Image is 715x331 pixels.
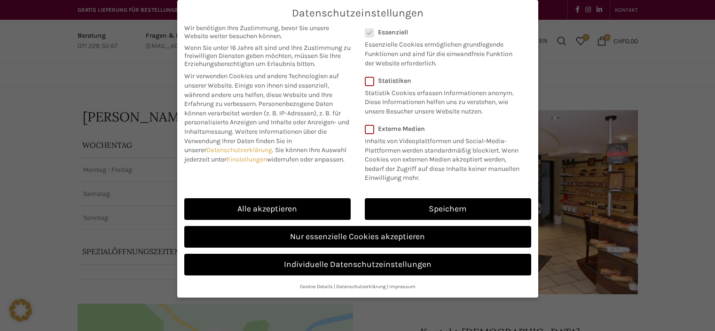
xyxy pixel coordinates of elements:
p: Statistik Cookies erfassen Informationen anonym. Diese Informationen helfen uns zu verstehen, wie... [365,85,519,116]
a: Datenschutzerklärung [336,283,386,290]
span: Weitere Informationen über die Verwendung Ihrer Daten finden Sie in unserer . [184,128,327,154]
label: Statistiken [365,77,519,85]
a: Cookie-Details [300,283,333,290]
span: Sie können Ihre Auswahl jederzeit unter widerrufen oder anpassen. [184,146,346,163]
a: Individuelle Datenschutzeinstellungen [184,254,531,275]
label: Externe Medien [365,125,525,133]
p: Essenzielle Cookies ermöglichen grundlegende Funktionen und sind für die einwandfreie Funktion de... [365,36,519,68]
a: Alle akzeptieren [184,198,351,220]
a: Datenschutzerklärung [206,146,272,154]
span: Datenschutzeinstellungen [292,7,424,19]
a: Einstellungen [227,155,267,163]
a: Nur essenzielle Cookies akzeptieren [184,226,531,248]
span: Wir benötigen Ihre Zustimmung, bevor Sie unsere Website weiter besuchen können. [184,24,351,40]
label: Essenziell [365,28,519,36]
span: Wenn Sie unter 16 Jahre alt sind und Ihre Zustimmung zu freiwilligen Diensten geben möchten, müss... [184,44,351,68]
span: Personenbezogene Daten können verarbeitet werden (z. B. IP-Adressen), z. B. für personalisierte A... [184,100,349,136]
a: Impressum [389,283,416,290]
p: Inhalte von Videoplattformen und Social-Media-Plattformen werden standardmäßig blockiert. Wenn Co... [365,133,525,183]
a: Speichern [365,198,531,220]
span: Wir verwenden Cookies und andere Technologien auf unserer Website. Einige von ihnen sind essenzie... [184,72,339,108]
